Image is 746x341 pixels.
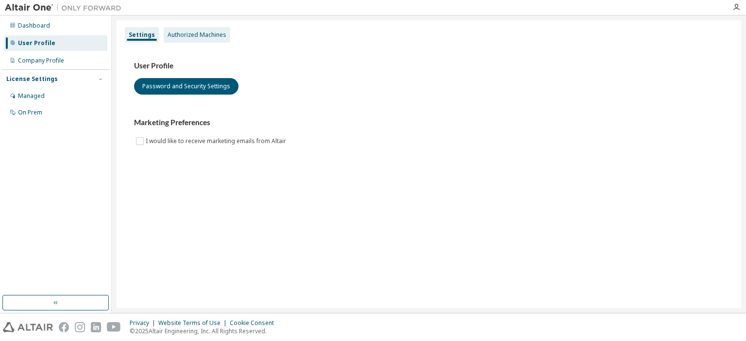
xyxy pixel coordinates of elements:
[18,22,50,30] div: Dashboard
[18,57,64,65] div: Company Profile
[158,319,230,327] div: Website Terms of Use
[59,322,69,332] img: facebook.svg
[168,31,226,39] div: Authorized Machines
[91,322,101,332] img: linkedin.svg
[75,322,85,332] img: instagram.svg
[130,327,280,335] p: © 2025 Altair Engineering, Inc. All Rights Reserved.
[129,31,155,39] div: Settings
[5,3,126,13] img: Altair One
[134,61,724,71] h3: User Profile
[18,92,45,100] div: Managed
[18,109,42,116] div: On Prem
[18,39,55,47] div: User Profile
[134,118,724,128] h3: Marketing Preferences
[3,322,53,332] img: altair_logo.svg
[107,322,121,332] img: youtube.svg
[130,319,158,327] div: Privacy
[134,78,238,95] button: Password and Security Settings
[230,319,280,327] div: Cookie Consent
[6,75,58,83] div: License Settings
[146,135,288,147] label: I would like to receive marketing emails from Altair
